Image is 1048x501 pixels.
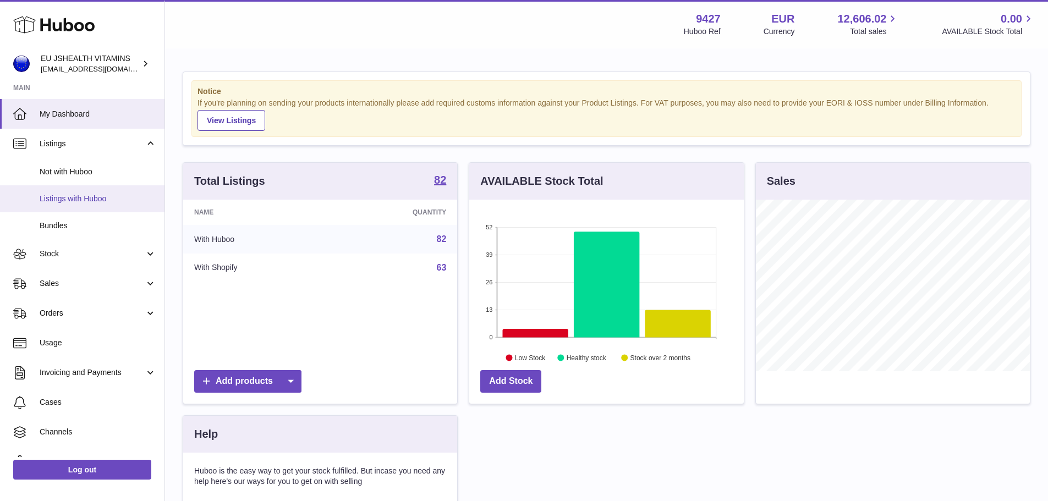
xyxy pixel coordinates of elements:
span: Orders [40,308,145,318]
strong: 82 [434,174,446,185]
td: With Huboo [183,225,331,254]
a: Add Stock [480,370,541,393]
span: Channels [40,427,156,437]
span: AVAILABLE Stock Total [942,26,1035,37]
span: Total sales [850,26,899,37]
div: If you're planning on sending your products internationally please add required customs informati... [197,98,1016,131]
text: 13 [486,306,493,313]
h3: Sales [767,174,795,189]
p: Huboo is the easy way to get your stock fulfilled. But incase you need any help here's our ways f... [194,466,446,487]
a: 12,606.02 Total sales [837,12,899,37]
span: Listings [40,139,145,149]
div: Currency [764,26,795,37]
text: Stock over 2 months [630,354,690,361]
a: Log out [13,460,151,480]
div: Huboo Ref [684,26,721,37]
a: Add products [194,370,301,393]
span: Stock [40,249,145,259]
th: Quantity [331,200,458,225]
span: [EMAIL_ADDRESS][DOMAIN_NAME] [41,64,162,73]
a: 82 [434,174,446,188]
text: 52 [486,224,493,230]
text: Healthy stock [567,354,607,361]
span: Invoicing and Payments [40,367,145,378]
a: 63 [437,263,447,272]
text: Low Stock [515,354,546,361]
img: internalAdmin-9427@internal.huboo.com [13,56,30,72]
text: 0 [490,334,493,340]
span: My Dashboard [40,109,156,119]
h3: Total Listings [194,174,265,189]
span: Usage [40,338,156,348]
span: 12,606.02 [837,12,886,26]
th: Name [183,200,331,225]
strong: 9427 [696,12,721,26]
a: 0.00 AVAILABLE Stock Total [942,12,1035,37]
span: Listings with Huboo [40,194,156,204]
strong: Notice [197,86,1016,97]
span: Cases [40,397,156,408]
div: EU JSHEALTH VITAMINS [41,53,140,74]
h3: Help [194,427,218,442]
h3: AVAILABLE Stock Total [480,174,603,189]
text: 26 [486,279,493,285]
strong: EUR [771,12,794,26]
span: Settings [40,456,156,467]
td: With Shopify [183,254,331,282]
span: Not with Huboo [40,167,156,177]
a: View Listings [197,110,265,131]
span: Sales [40,278,145,289]
span: Bundles [40,221,156,231]
text: 39 [486,251,493,258]
a: 82 [437,234,447,244]
span: 0.00 [1001,12,1022,26]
